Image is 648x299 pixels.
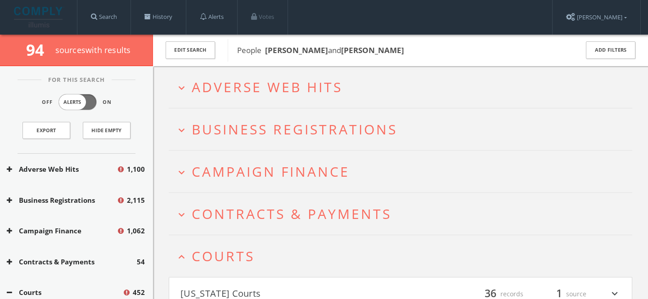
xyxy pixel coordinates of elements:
[175,82,188,94] i: expand_more
[137,257,145,267] span: 54
[175,209,188,221] i: expand_more
[192,162,350,181] span: Campaign Finance
[175,164,632,179] button: expand_moreCampaign Finance
[7,257,137,267] button: Contracts & Payments
[127,226,145,236] span: 1,062
[192,247,255,265] span: Courts
[192,120,397,138] span: Business Registrations
[175,80,632,94] button: expand_moreAdverse Web Hits
[55,45,131,55] span: source s with results
[192,205,391,223] span: Contracts & Payments
[7,164,117,174] button: Adverse Web Hits
[7,287,122,298] button: Courts
[7,195,117,205] button: Business Registrations
[14,7,64,27] img: illumis
[103,98,112,106] span: On
[192,78,342,96] span: Adverse Web Hits
[175,166,188,179] i: expand_more
[127,195,145,205] span: 2,115
[237,45,404,55] span: People
[175,122,632,137] button: expand_moreBusiness Registrations
[22,122,70,139] a: Export
[341,45,404,55] b: [PERSON_NAME]
[265,45,328,55] b: [PERSON_NAME]
[166,41,215,59] button: Edit Search
[133,287,145,298] span: 452
[175,124,188,136] i: expand_more
[265,45,341,55] span: and
[586,41,635,59] button: Add Filters
[26,39,52,60] span: 94
[127,164,145,174] span: 1,100
[175,249,632,263] button: expand_lessCourts
[83,122,130,139] button: Hide Empty
[41,76,112,85] span: For This Search
[175,206,632,221] button: expand_moreContracts & Payments
[175,251,188,263] i: expand_less
[7,226,117,236] button: Campaign Finance
[42,98,53,106] span: Off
